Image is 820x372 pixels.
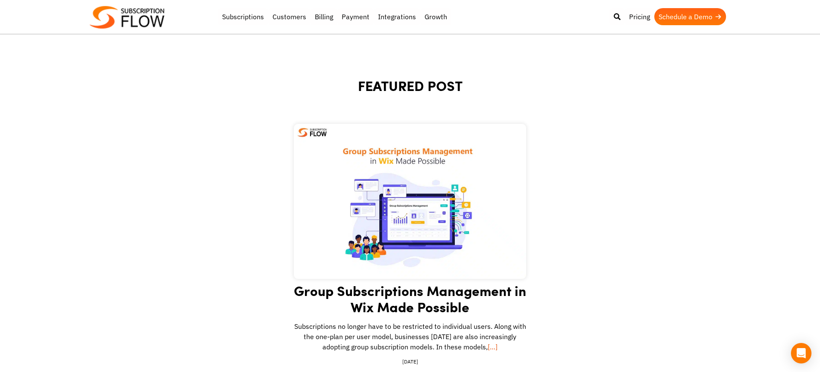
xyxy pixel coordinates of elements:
[90,6,164,29] img: Subscriptionflow
[218,8,268,25] a: Subscriptions
[420,8,451,25] a: Growth
[337,8,374,25] a: Payment
[154,77,666,115] h1: FEATURED POST
[294,315,526,352] p: Subscriptions no longer have to be restricted to individual users. Along with the one-plan per us...
[791,343,811,363] div: Open Intercom Messenger
[294,281,526,316] a: Group Subscriptions Management in Wix Made Possible
[294,124,526,279] img: Group Subscriptions Management in Wix
[654,8,726,25] a: Schedule a Demo
[268,8,310,25] a: Customers
[294,358,526,366] div: [DATE]
[625,8,654,25] a: Pricing
[374,8,420,25] a: Integrations
[310,8,337,25] a: Billing
[488,343,498,351] a: […]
